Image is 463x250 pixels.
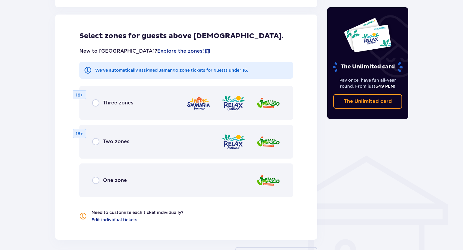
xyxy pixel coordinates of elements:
[333,77,402,89] p: Pay once, have fun all-year round. From just !
[103,177,127,184] p: One zone
[256,133,280,150] img: zone logo
[76,131,83,137] p: 16+
[95,67,248,73] p: We've automatically assigned Jamango zone tickets for guests under 16.
[333,94,402,109] a: The Unlimited card
[375,84,394,89] span: 649 PLN
[344,98,392,105] p: The Unlimited card
[79,31,293,41] p: Select zones for guests above [DEMOGRAPHIC_DATA].
[256,172,280,189] img: zone logo
[256,94,280,112] img: zone logo
[186,94,211,112] img: zone logo
[76,92,83,98] p: 16+
[92,209,184,215] p: Need to customize each ticket individually?
[221,133,245,150] img: zone logo
[332,62,403,72] p: The Unlimited card
[103,138,129,145] p: Two zones
[92,217,137,223] a: Edit individual tickets
[221,94,245,112] img: zone logo
[157,48,204,54] a: Explore the zones!
[79,48,211,54] p: New to [GEOGRAPHIC_DATA]?
[103,100,133,106] p: Three zones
